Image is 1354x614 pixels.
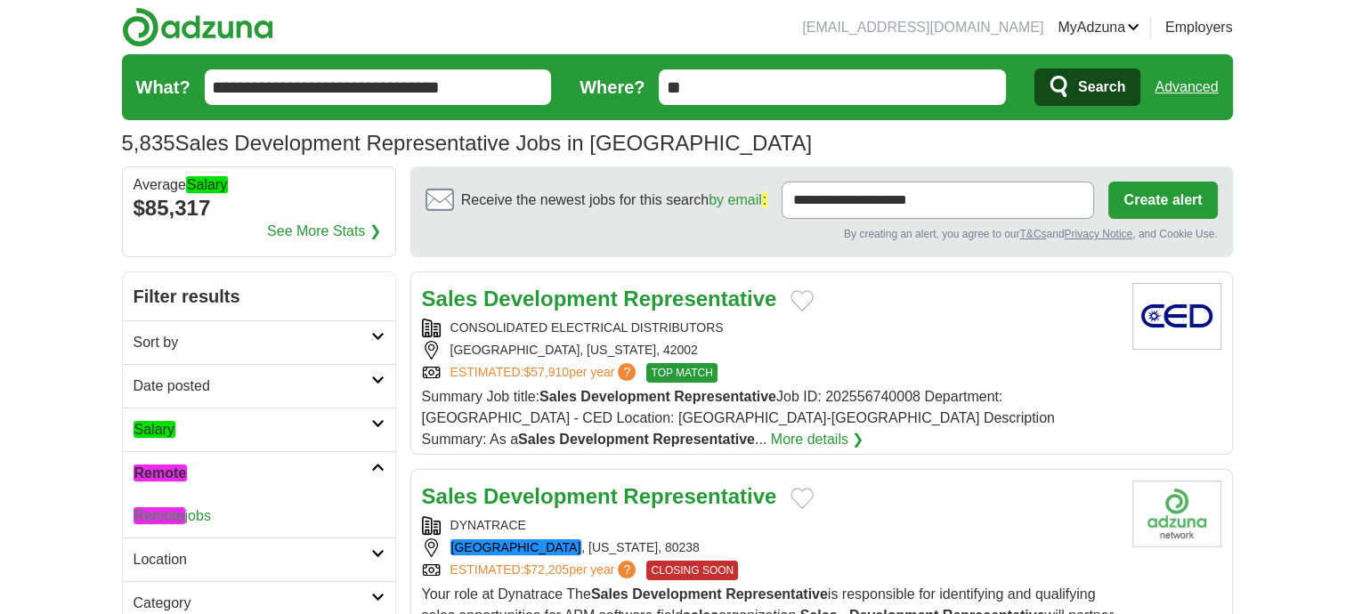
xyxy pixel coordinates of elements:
span: Search [1078,69,1125,105]
a: Advanced [1155,69,1218,105]
em: Salary [186,176,228,193]
a: Date posted [123,364,395,408]
a: Sales Development Representative [422,484,777,508]
a: Sort by [123,320,395,364]
label: What? [136,74,191,101]
a: Privacy Notice [1064,228,1132,240]
a: Sales Development Representative [422,287,777,311]
div: By creating an alert, you agree to our and , and Cookie Use. [426,226,1218,242]
a: Location [123,537,395,581]
span: Summary Job title: Job ID: 202556740008 Department: [GEOGRAPHIC_DATA] - CED Location: [GEOGRAPHIC... [422,389,1055,447]
a: Employers [1165,17,1233,38]
li: [EMAIL_ADDRESS][DOMAIN_NAME] [802,17,1043,38]
span: 5,835 [122,127,175,159]
strong: Development [483,287,618,311]
h2: Filter results [123,272,395,320]
strong: Development [580,389,669,404]
strong: Representative [726,586,828,602]
span: CLOSING SOON [646,561,738,580]
strong: Representative [623,484,776,508]
img: Consolidated Electrical Distributors logo [1132,283,1221,350]
strong: Representative [653,432,755,447]
strong: Sales [591,586,628,602]
button: Add to favorite jobs [791,488,814,509]
span: ? [618,363,636,381]
strong: Development [559,432,648,447]
img: Company logo [1132,481,1221,547]
label: Where? [580,74,645,101]
a: MyAdzuna [1058,17,1139,38]
span: $57,910 [523,365,569,379]
em: : [762,191,767,208]
button: Search [1034,69,1140,106]
a: ESTIMATED:$72,205per year? [450,561,640,580]
em: Salary [134,421,175,438]
a: T&Cs [1019,228,1046,240]
div: , [US_STATE], 80238 [422,538,1118,557]
em: Remote [134,507,185,524]
button: Add to favorite jobs [791,290,814,311]
a: by email [709,192,762,207]
a: Salary [123,408,395,451]
span: TOP MATCH [646,363,717,383]
a: CONSOLIDATED ELECTRICAL DISTRIBUTORS [450,320,724,335]
strong: Sales [422,484,478,508]
em: Remote [134,465,188,481]
div: DYNATRACE [422,516,1118,535]
strong: Representative [623,287,776,311]
a: ESTIMATED:$57,910per year? [450,363,640,383]
span: ? [618,561,636,578]
span: $72,205 [523,562,569,577]
h2: Location [134,549,371,570]
h2: Sort by [134,332,371,353]
strong: Sales [518,432,555,447]
a: More details ❯ [771,429,864,450]
strong: Development [632,586,721,602]
strong: Development [483,484,618,508]
button: Create alert [1108,182,1217,219]
strong: Sales [422,287,478,311]
h2: Date posted [134,376,371,397]
h2: Category [134,593,371,614]
div: [GEOGRAPHIC_DATA], [US_STATE], 42002 [422,341,1118,360]
h1: Sales Development Representative Jobs in [GEOGRAPHIC_DATA] [122,131,812,155]
em: [GEOGRAPHIC_DATA] [450,539,582,555]
div: $85,317 [134,192,385,224]
span: Receive the newest jobs for this search [461,190,767,211]
a: See More Stats ❯ [267,221,381,242]
div: Average [134,178,385,192]
strong: Sales [539,389,577,404]
a: Remotejobs [134,507,211,524]
img: Adzuna logo [122,7,273,47]
a: Remote [123,451,395,495]
strong: Representative [674,389,776,404]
